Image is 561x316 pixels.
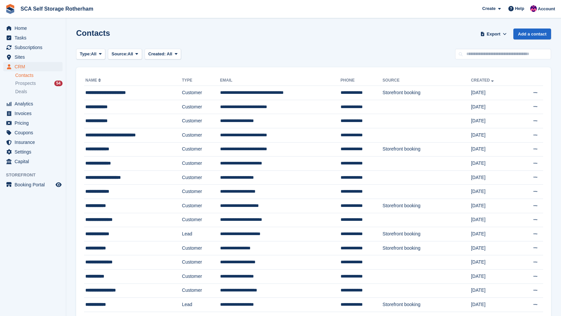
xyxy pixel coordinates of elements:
[15,80,36,87] span: Prospects
[182,213,220,227] td: Customer
[108,49,142,60] button: Source: All
[128,51,133,57] span: All
[15,33,54,42] span: Tasks
[3,99,63,108] a: menu
[91,51,97,57] span: All
[182,227,220,241] td: Lead
[383,241,471,255] td: Storefront booking
[471,269,517,284] td: [DATE]
[182,185,220,199] td: Customer
[15,99,54,108] span: Analytics
[182,114,220,128] td: Customer
[15,109,54,118] span: Invoices
[3,118,63,128] a: menu
[15,43,54,52] span: Subscriptions
[471,78,495,83] a: Created
[482,5,495,12] span: Create
[383,86,471,100] td: Storefront booking
[3,33,63,42] a: menu
[15,157,54,166] span: Capital
[383,298,471,312] td: Storefront booking
[479,29,508,39] button: Export
[471,86,517,100] td: [DATE]
[3,157,63,166] a: menu
[471,298,517,312] td: [DATE]
[471,213,517,227] td: [DATE]
[15,52,54,62] span: Sites
[55,181,63,189] a: Preview store
[3,62,63,71] a: menu
[54,81,63,86] div: 54
[148,51,166,56] span: Created:
[383,142,471,157] td: Storefront booking
[182,142,220,157] td: Customer
[182,284,220,298] td: Customer
[538,6,555,12] span: Account
[182,86,220,100] td: Customer
[15,118,54,128] span: Pricing
[471,284,517,298] td: [DATE]
[182,241,220,255] td: Customer
[15,180,54,189] span: Booking Portal
[471,227,517,241] td: [DATE]
[471,142,517,157] td: [DATE]
[3,128,63,137] a: menu
[383,227,471,241] td: Storefront booking
[182,128,220,142] td: Customer
[145,49,181,60] button: Created: All
[15,89,27,95] span: Deals
[15,24,54,33] span: Home
[76,49,105,60] button: Type: All
[15,88,63,95] a: Deals
[167,51,172,56] span: All
[18,3,96,14] a: SCA Self Storage Rotherham
[3,147,63,157] a: menu
[182,298,220,312] td: Lead
[15,128,54,137] span: Coupons
[5,4,15,14] img: stora-icon-8386f47178a22dfd0bd8f6a31ec36ba5ce8667c1dd55bd0f319d3a0aa187defe.svg
[182,255,220,270] td: Customer
[182,75,220,86] th: Type
[471,114,517,128] td: [DATE]
[471,199,517,213] td: [DATE]
[112,51,127,57] span: Source:
[513,29,551,39] a: Add a contact
[15,80,63,87] a: Prospects 54
[15,147,54,157] span: Settings
[515,5,524,12] span: Help
[383,75,471,86] th: Source
[182,199,220,213] td: Customer
[76,29,110,37] h1: Contacts
[182,100,220,114] td: Customer
[3,24,63,33] a: menu
[3,52,63,62] a: menu
[471,255,517,270] td: [DATE]
[530,5,537,12] img: Sam Chapman
[3,180,63,189] a: menu
[3,43,63,52] a: menu
[487,31,500,37] span: Export
[182,157,220,171] td: Customer
[471,157,517,171] td: [DATE]
[80,51,91,57] span: Type:
[471,128,517,142] td: [DATE]
[220,75,341,86] th: Email
[85,78,102,83] a: Name
[182,170,220,185] td: Customer
[3,109,63,118] a: menu
[471,185,517,199] td: [DATE]
[383,199,471,213] td: Storefront booking
[341,75,383,86] th: Phone
[471,100,517,114] td: [DATE]
[3,138,63,147] a: menu
[15,138,54,147] span: Insurance
[6,172,66,178] span: Storefront
[471,170,517,185] td: [DATE]
[15,72,63,79] a: Contacts
[15,62,54,71] span: CRM
[182,269,220,284] td: Customer
[471,241,517,255] td: [DATE]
